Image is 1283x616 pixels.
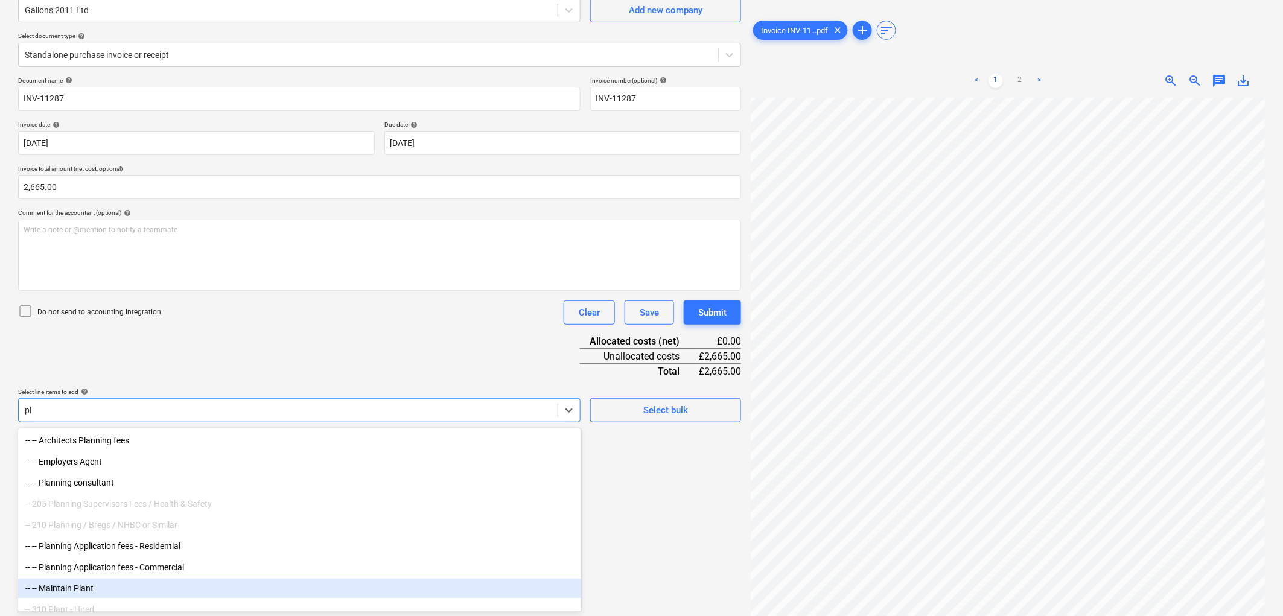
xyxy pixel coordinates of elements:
span: save_alt [1236,74,1250,88]
span: help [121,209,131,217]
p: Do not send to accounting integration [37,307,161,317]
span: help [75,33,85,40]
div: Add new company [629,2,702,18]
div: Select line-items to add [18,388,581,396]
input: Due date not specified [384,131,741,155]
div: -- -- Planning Application fees - Commercial [18,557,581,577]
span: clear [830,23,845,37]
a: Page 2 [1013,74,1027,88]
button: Select bulk [590,398,741,422]
iframe: Chat Widget [1223,558,1283,616]
div: Document name [18,77,581,84]
div: Unallocated costs [580,349,699,364]
span: Invoice INV-11...pdf [754,26,835,35]
div: -- 210 Planning / Bregs / NHBC or Similar [18,515,581,535]
div: -- -- Employers Agent [18,452,581,471]
div: £2,665.00 [699,349,741,364]
a: Next page [1032,74,1046,88]
span: sort [879,23,894,37]
button: Submit [684,300,741,325]
div: -- -- Architects Planning fees [18,431,581,450]
a: Previous page [969,74,984,88]
span: help [50,121,60,129]
div: Invoice INV-11...pdf [753,21,848,40]
span: help [657,77,667,84]
span: help [63,77,72,84]
div: Select document type [18,32,741,40]
div: £2,665.00 [699,364,741,378]
input: Document name [18,87,581,111]
span: add [855,23,870,37]
div: -- 205 Planning Supervisors Fees / Health & Safety [18,494,581,513]
span: help [78,388,88,395]
span: help [408,121,418,129]
span: zoom_in [1164,74,1178,88]
button: Clear [564,300,615,325]
div: Comment for the accountant (optional) [18,209,741,217]
input: Invoice date not specified [18,131,375,155]
input: Invoice number [590,87,741,111]
div: Invoice number (optional) [590,77,741,84]
button: Save [625,300,674,325]
div: Clear [579,305,600,320]
div: Select bulk [643,402,688,418]
span: zoom_out [1188,74,1202,88]
div: Due date [384,121,741,129]
div: -- -- Planning consultant [18,473,581,492]
div: Allocated costs (net) [580,334,699,349]
p: Invoice total amount (net cost, optional) [18,165,741,175]
a: Page 1 is your current page [989,74,1003,88]
div: Invoice date [18,121,375,129]
div: Total [580,364,699,378]
input: Invoice total amount (net cost, optional) [18,175,741,199]
div: £0.00 [699,334,741,349]
div: Submit [698,305,727,320]
div: -- -- Planning Application fees - Residential [18,536,581,556]
div: -- -- Maintain Plant [18,579,581,598]
span: chat [1212,74,1226,88]
div: Save [640,305,659,320]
